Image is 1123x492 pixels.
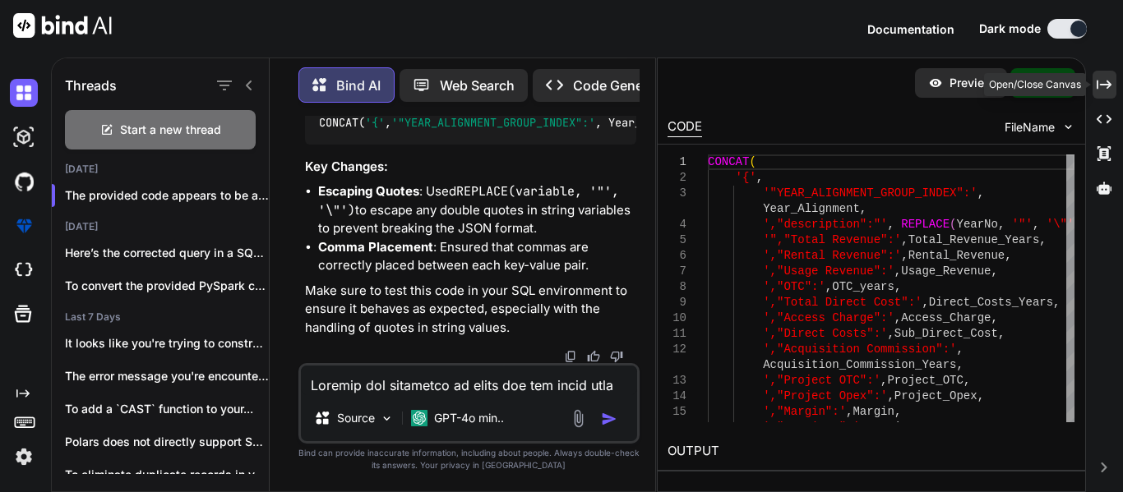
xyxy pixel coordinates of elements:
[318,182,636,238] li: : Used to escape any double quotes in string variables to prevent breaking the JSON format.
[10,256,38,284] img: cloudideIcon
[668,232,686,248] div: 5
[1005,249,1011,262] span: ,
[894,311,901,324] span: ,
[65,401,269,417] p: To add a `CAST` function to your...
[380,412,394,425] img: Pick Models
[763,421,860,434] span: ',"Margin %":'
[887,327,894,340] span: ,
[564,350,577,363] img: copy
[10,79,38,107] img: darkChat
[991,264,998,278] span: ,
[880,374,887,387] span: ,
[984,421,991,434] span: ,
[984,73,1086,96] div: Open/Close Canvas
[991,311,998,324] span: ,
[610,350,623,363] img: dislike
[65,368,269,384] p: The error message you're encountering indicates that...
[763,233,901,246] span: '","Total Revenue":'
[887,374,963,387] span: Project_OTC
[298,447,640,471] p: Bind can provide inaccurate information, including about people. Always double-check its answers....
[65,434,269,450] p: Polars does not directly support SQL queries...
[763,249,901,262] span: ',"Rental Revenue":'
[1012,218,1033,231] span: '"'
[601,411,617,427] img: icon
[668,264,686,279] div: 7
[708,155,749,168] span: CONCAT
[10,212,38,240] img: premium
[120,122,221,138] span: Start a new thread
[736,171,756,184] span: '{'
[979,21,1041,37] span: Dark mode
[411,410,427,426] img: GPT-4o mini
[668,389,686,404] div: 14
[763,264,894,278] span: ',"Usage Revenue":'
[894,405,901,418] span: ,
[763,186,977,200] span: '"YEAR_ALIGNMENT_GROUP_INDEX":'
[440,76,515,95] p: Web Search
[894,280,901,293] span: ,
[668,186,686,201] div: 3
[668,217,686,232] div: 4
[337,410,375,426] p: Source
[65,187,269,204] p: The provided code appears to be a SQL `C...
[668,170,686,186] div: 2
[1033,218,1039,231] span: ,
[668,310,686,326] div: 10
[1005,119,1055,136] span: FileName
[887,218,894,231] span: ,
[846,405,853,418] span: ,
[10,168,38,195] img: githubDark
[658,432,1085,471] h2: OUTPUT
[998,218,1005,231] span: ,
[668,154,686,170] div: 1
[977,186,984,200] span: ,
[1039,233,1046,246] span: ,
[763,327,887,340] span: ',"Direct Costs":'
[832,280,894,293] span: OTC_years
[434,410,504,426] p: GPT-4o min..
[825,280,832,293] span: ,
[901,233,908,246] span: ,
[867,421,984,434] span: Margin_Percentage
[318,183,619,218] code: REPLACE(variable, '"', '\"')
[13,13,112,38] img: Bind AI
[977,389,984,402] span: ,
[950,75,994,91] p: Preview
[998,327,1005,340] span: ,
[908,249,1005,262] span: Rental_Revenue
[867,21,954,38] button: Documentation
[894,264,901,278] span: ,
[887,389,894,402] span: ,
[65,245,269,261] p: Here’s the corrected query in a SQL-like...
[668,326,686,342] div: 11
[668,279,686,295] div: 8
[391,116,595,131] span: '"YEAR_ALIGNMENT_GROUP_INDEX":'
[860,421,867,434] span: ,
[763,343,956,356] span: ',"Acquisition Commission":'
[763,358,956,371] span: Acquisition_Commission_Years
[52,220,269,233] h2: [DATE]
[964,374,970,387] span: ,
[763,202,860,215] span: Year_Alignment
[668,404,686,420] div: 15
[894,327,998,340] span: Sub_Direct_Cost
[668,117,702,137] div: CODE
[65,335,269,352] p: It looks like you're trying to construct...
[587,350,600,363] img: like
[901,311,991,324] span: Access_Charge
[1047,218,1074,231] span: '\"'
[318,238,636,275] li: : Ensured that commas are correctly placed between each key-value pair.
[763,280,825,293] span: ',"OTC":'
[901,218,950,231] span: REPLACE
[573,76,672,95] p: Code Generator
[763,218,887,231] span: ',"description":"'
[668,373,686,389] div: 13
[305,158,636,177] h3: Key Changes:
[305,282,636,338] p: Make sure to test this code in your SQL environment to ensure it behaves as expected, especially ...
[52,310,269,324] h2: Last 7 Days
[668,295,686,310] div: 9
[894,389,977,402] span: Project_Opex
[763,405,846,418] span: ',"Margin":'
[763,389,887,402] span: ',"Project Opex":'
[929,296,1053,309] span: Direct_Costs_Years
